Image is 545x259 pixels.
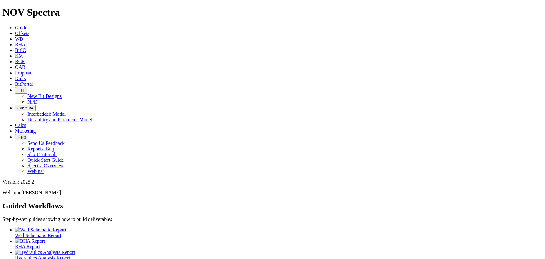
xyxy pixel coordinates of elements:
div: Version: 2025.2 [2,179,543,185]
a: Marketing [15,128,36,134]
a: Well Schematic Report Well Schematic Report [15,227,543,238]
a: Offsets [15,31,29,36]
img: Well Schematic Report [15,227,66,233]
a: BCR [15,59,25,64]
span: OrbitLite [17,106,33,110]
a: Guide [15,25,27,30]
button: OrbitLite [15,105,36,111]
a: Report a Bug [27,146,54,151]
a: Short Tutorials [27,152,57,157]
button: Help [15,134,28,140]
span: Well Schematic Report [15,233,61,238]
a: Quick Start Guide [27,157,64,163]
a: Calcs [15,123,26,128]
img: Hydraulics Analysis Report [15,250,75,255]
a: Interbedded Model [27,111,66,117]
a: New Bit Designs [27,94,62,99]
a: OAR [15,64,26,70]
a: Spectra Overview [27,163,63,168]
a: BHA Report BHA Report [15,238,543,249]
span: BHA Report [15,244,40,249]
a: BitPortal [15,81,33,87]
a: Webinar [27,169,44,174]
span: [PERSON_NAME] [21,190,61,195]
a: KM [15,53,23,58]
p: Welcome [2,190,543,196]
a: BitIQ [15,48,26,53]
h2: Guided Workflows [2,202,543,210]
a: BHAs [15,42,27,47]
a: Send Us Feedback [27,140,65,146]
img: BHA Report [15,238,45,244]
button: FTT [15,87,27,94]
a: WD [15,36,23,42]
p: Step-by-step guides showing how to build deliverables [2,216,543,222]
span: Help [17,135,26,140]
a: Durability and Parameter Model [27,117,92,122]
span: FTT [17,88,25,93]
a: NPD [27,99,37,104]
a: Dulls [15,76,26,81]
a: Proposal [15,70,32,75]
h1: NOV Spectra [2,7,543,18]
